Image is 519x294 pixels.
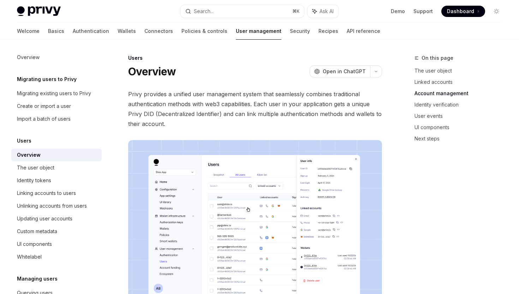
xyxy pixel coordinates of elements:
div: Updating user accounts [17,214,72,223]
a: Support [413,8,433,15]
div: Overview [17,53,40,62]
a: Account management [414,88,508,99]
img: light logo [17,6,61,16]
h5: Users [17,137,31,145]
a: Linked accounts [414,76,508,88]
a: API reference [347,23,380,40]
h5: Migrating users to Privy [17,75,77,83]
button: Search...⌘K [180,5,304,18]
span: On this page [422,54,453,62]
span: Privy provides a unified user management system that seamlessly combines traditional authenticati... [128,89,382,129]
a: Security [290,23,310,40]
button: Toggle dark mode [491,6,502,17]
h5: Managing users [17,275,58,283]
span: Dashboard [447,8,474,15]
a: Dashboard [441,6,485,17]
a: Updating user accounts [11,212,102,225]
a: Recipes [318,23,338,40]
a: Wallets [118,23,136,40]
a: UI components [11,238,102,250]
div: Linking accounts to users [17,189,76,197]
a: Import a batch of users [11,113,102,125]
a: Unlinking accounts from users [11,200,102,212]
div: Overview [17,151,41,159]
div: Custom metadata [17,227,57,236]
div: The user object [17,163,54,172]
a: The user object [414,65,508,76]
div: Whitelabel [17,253,42,261]
div: UI components [17,240,52,248]
a: User events [414,110,508,122]
a: Identity verification [414,99,508,110]
span: ⌘ K [292,8,300,14]
h1: Overview [128,65,176,78]
span: Open in ChatGPT [323,68,366,75]
span: Ask AI [320,8,334,15]
a: Identity tokens [11,174,102,187]
a: Basics [48,23,64,40]
div: Unlinking accounts from users [17,202,87,210]
a: The user object [11,161,102,174]
button: Open in ChatGPT [310,65,370,77]
a: Demo [391,8,405,15]
a: Welcome [17,23,40,40]
div: Import a batch of users [17,115,71,123]
div: Identity tokens [17,176,51,185]
a: Linking accounts to users [11,187,102,200]
div: Search... [194,7,214,16]
div: Users [128,54,382,62]
button: Ask AI [308,5,339,18]
a: Next steps [414,133,508,144]
a: User management [236,23,281,40]
a: UI components [414,122,508,133]
a: Whitelabel [11,250,102,263]
a: Overview [11,149,102,161]
a: Policies & controls [181,23,227,40]
a: Custom metadata [11,225,102,238]
div: Migrating existing users to Privy [17,89,91,98]
a: Create or import a user [11,100,102,113]
a: Connectors [144,23,173,40]
a: Migrating existing users to Privy [11,87,102,100]
div: Create or import a user [17,102,71,110]
a: Overview [11,51,102,64]
a: Authentication [73,23,109,40]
